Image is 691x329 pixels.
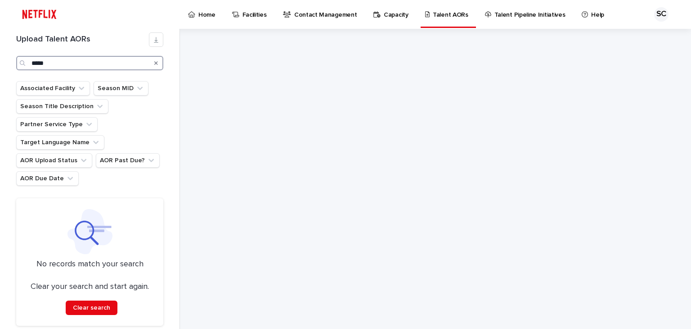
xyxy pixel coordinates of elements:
[16,117,98,132] button: Partner Service Type
[66,301,117,315] button: Clear search
[16,99,108,114] button: Season Title Description
[18,5,61,23] img: ifQbXi3ZQGMSEF7WDB7W
[31,282,149,292] p: Clear your search and start again.
[16,81,90,96] button: Associated Facility
[16,171,79,186] button: AOR Due Date
[73,305,110,311] span: Clear search
[16,135,104,150] button: Target Language Name
[96,153,160,168] button: AOR Past Due?
[16,35,149,45] h1: Upload Talent AORs
[27,260,153,270] p: No records match your search
[654,7,669,22] div: SC
[16,56,163,70] input: Search
[94,81,148,96] button: Season MID
[16,153,92,168] button: AOR Upload Status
